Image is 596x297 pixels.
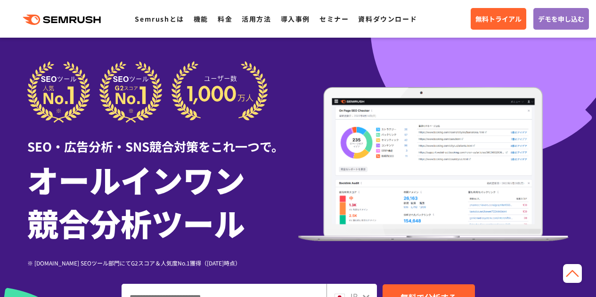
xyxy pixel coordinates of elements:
div: SEO・広告分析・SNS競合対策をこれ一つで。 [27,123,298,155]
a: 機能 [194,14,208,24]
a: Semrushとは [135,14,184,24]
a: デモを申し込む [533,8,589,30]
a: セミナー [319,14,349,24]
a: 料金 [218,14,232,24]
a: 資料ダウンロード [358,14,417,24]
a: 無料トライアル [471,8,526,30]
h1: オールインワン 競合分析ツール [27,158,298,244]
span: デモを申し込む [538,14,584,24]
div: ※ [DOMAIN_NAME] SEOツール部門にてG2スコア＆人気度No.1獲得（[DATE]時点） [27,258,298,267]
a: 導入事例 [281,14,310,24]
a: 活用方法 [242,14,271,24]
span: 無料トライアル [475,14,522,24]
